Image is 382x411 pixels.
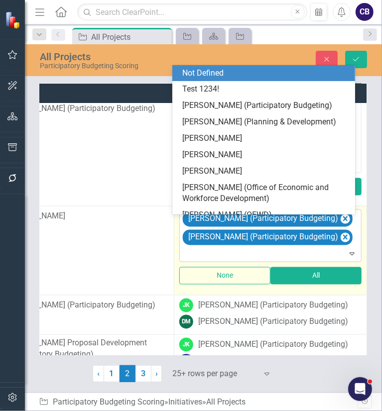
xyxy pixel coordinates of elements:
[168,397,202,407] a: Initiatives
[5,338,169,361] div: [PERSON_NAME] Proposal Development (Participatory Budgeting)
[179,267,270,285] button: None
[39,397,358,408] div: » »
[77,3,307,21] input: Search ClearPoint...
[179,315,193,329] div: DM
[182,100,349,111] div: [PERSON_NAME] (Participatory Budgeting)
[5,300,155,311] div: [PERSON_NAME] (Participatory Budgeting)
[120,365,135,382] span: 2
[179,338,193,352] div: JK
[185,212,340,226] div: [PERSON_NAME] (Participatory Budgeting)
[97,369,100,378] span: ‹
[182,209,349,221] div: [PERSON_NAME] (OEWD)
[53,397,164,407] a: Participatory Budgeting Scoring
[182,68,349,79] div: Not Defined
[91,31,169,43] div: All Projects
[198,339,348,351] div: [PERSON_NAME] (Participatory Budgeting)
[182,149,349,161] div: [PERSON_NAME]
[182,84,349,95] div: Test 1234!
[270,267,362,285] button: All
[341,233,350,242] div: Remove Joshua Khani (Participatory Budgeting)
[40,62,213,70] div: Participatory Budgeting Scoring
[206,397,246,407] div: All Projects
[185,230,340,245] div: [PERSON_NAME] (Participatory Budgeting)
[135,365,151,382] a: 3
[182,116,349,128] div: [PERSON_NAME] (Planning & Development)
[5,11,22,29] img: ClearPoint Strategy
[179,354,193,368] div: GP
[356,3,374,21] button: CB
[40,51,213,62] div: All Projects
[182,166,349,177] div: [PERSON_NAME]
[198,300,348,311] div: [PERSON_NAME] (Participatory Budgeting)
[179,299,193,312] div: JK
[155,369,158,378] span: ›
[182,182,349,205] div: [PERSON_NAME] (Office of Economic and Workforce Development)
[198,316,348,328] div: [PERSON_NAME] (Participatory Budgeting)
[182,133,349,144] div: [PERSON_NAME]
[5,103,155,114] div: [PERSON_NAME] (Participatory Budgeting)
[104,365,120,382] a: 1
[348,377,372,401] iframe: Intercom live chat
[341,214,350,224] div: Remove Isaiah Fisher-Smith (Participatory Budgeting)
